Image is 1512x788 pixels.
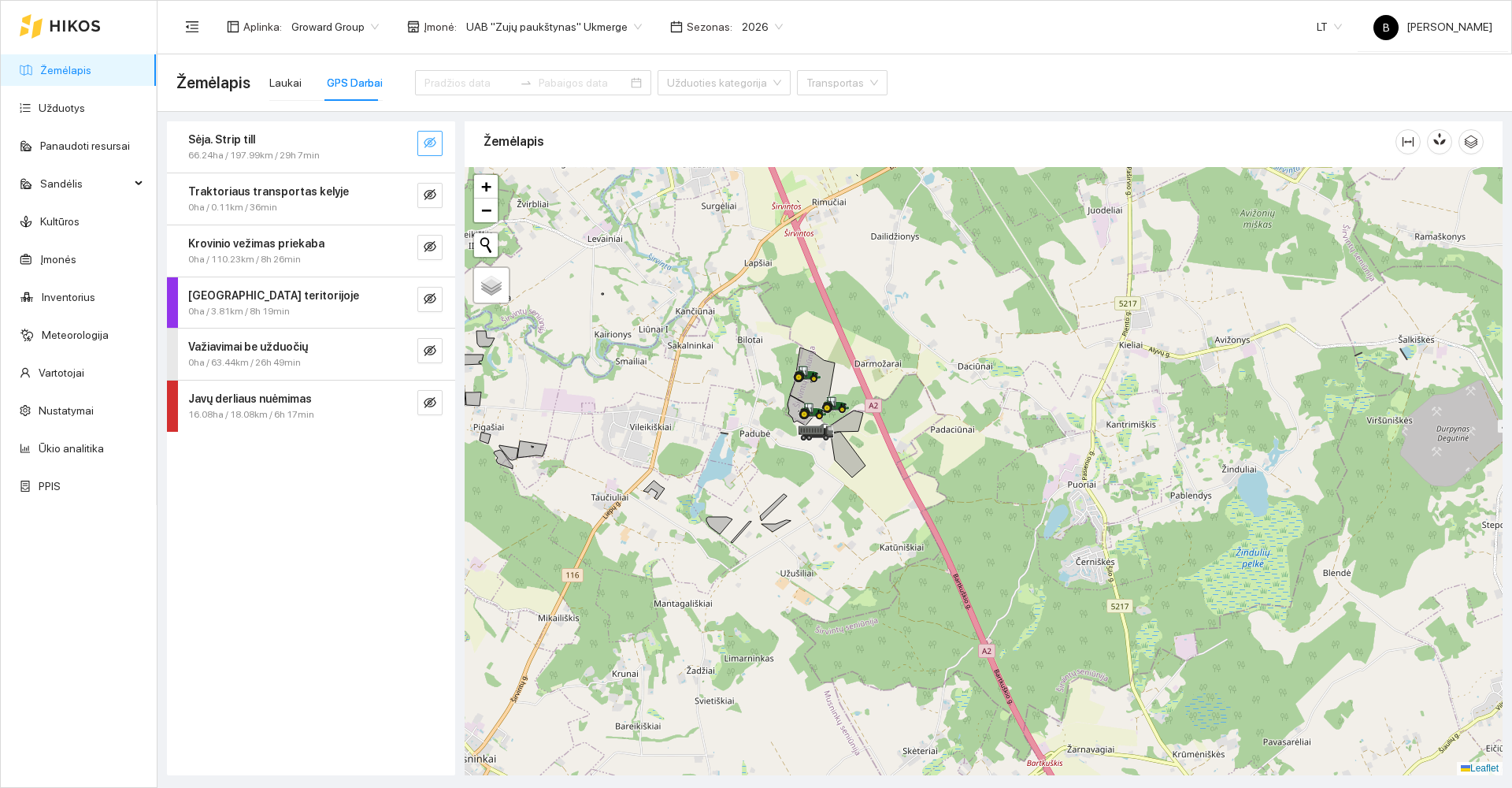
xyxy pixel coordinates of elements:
span: shop [407,20,420,33]
span: Sezonas : [687,18,732,35]
strong: Sėja. Strip till [188,133,255,146]
strong: Traktoriaus transportas kelyje [188,185,349,198]
span: B [1383,15,1390,40]
button: eye-invisible [417,131,443,156]
button: eye-invisible [417,390,443,415]
a: Įmonės [40,253,76,266]
span: eye-invisible [424,344,436,359]
a: Užduotys [39,102,85,114]
span: 16.08ha / 18.08km / 6h 17min [188,407,314,422]
span: UAB "Zujų paukštynas" Ukmerge [466,15,642,39]
span: calendar [670,20,683,33]
button: column-width [1395,129,1421,154]
a: Meteorologija [42,329,109,341]
div: Važiavimai be užduočių0ha / 63.44km / 26h 49mineye-invisible [167,329,455,380]
span: 0ha / 0.11km / 36min [188,200,277,215]
input: Pradžios data [424,74,513,91]
div: Traktoriaus transportas kelyje0ha / 0.11km / 36mineye-invisible [167,173,455,225]
span: 66.24ha / 197.99km / 29h 7min [188,148,320,163]
span: − [481,200,491,220]
span: eye-invisible [424,292,436,307]
input: Pabaigos data [539,74,628,91]
span: menu-fold [185,20,199,34]
strong: Krovinio vežimas priekaba [188,237,324,250]
span: eye-invisible [424,188,436,203]
button: menu-fold [176,11,208,43]
span: layout [227,20,239,33]
div: [GEOGRAPHIC_DATA] teritorijoje0ha / 3.81km / 8h 19mineye-invisible [167,277,455,329]
a: Ūkio analitika [39,442,104,455]
span: 0ha / 63.44km / 26h 49min [188,355,301,370]
span: 2026 [742,15,783,39]
div: GPS Darbai [327,74,383,91]
span: 0ha / 3.81km / 8h 19min [188,304,290,319]
strong: [GEOGRAPHIC_DATA] teritorijoje [188,289,359,302]
strong: Javų derliaus nuėmimas [188,392,312,405]
div: Žemėlapis [484,119,1395,164]
div: Javų derliaus nuėmimas16.08ha / 18.08km / 6h 17mineye-invisible [167,381,455,432]
a: Inventorius [42,291,95,303]
div: Sėja. Strip till66.24ha / 197.99km / 29h 7mineye-invisible [167,121,455,173]
a: Zoom in [474,175,498,199]
a: Leaflet [1461,763,1499,774]
span: eye-invisible [424,396,436,411]
span: column-width [1396,136,1420,148]
span: to [520,76,532,89]
a: Zoom out [474,199,498,222]
div: Krovinio vežimas priekaba0ha / 110.23km / 8h 26mineye-invisible [167,225,455,277]
a: Kultūros [40,215,80,228]
a: Nustatymai [39,404,94,417]
span: LT [1317,15,1342,39]
button: eye-invisible [417,338,443,363]
button: eye-invisible [417,235,443,260]
a: PPIS [39,480,61,492]
span: Įmonė : [424,18,457,35]
button: eye-invisible [417,287,443,312]
a: Žemėlapis [40,64,91,76]
div: Laukai [269,74,302,91]
span: + [481,177,491,196]
span: eye-invisible [424,136,436,151]
a: Vartotojai [39,366,84,379]
span: Groward Group [291,15,379,39]
span: Aplinka : [243,18,282,35]
strong: Važiavimai be užduočių [188,340,308,353]
a: Panaudoti resursai [40,139,130,152]
span: 0ha / 110.23km / 8h 26min [188,252,301,267]
span: Sandėlis [40,168,130,199]
button: eye-invisible [417,183,443,208]
span: Žemėlapis [176,70,250,95]
span: [PERSON_NAME] [1373,20,1492,33]
button: Initiate a new search [474,233,498,257]
a: Layers [474,268,509,303]
span: eye-invisible [424,240,436,255]
span: swap-right [520,76,532,89]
